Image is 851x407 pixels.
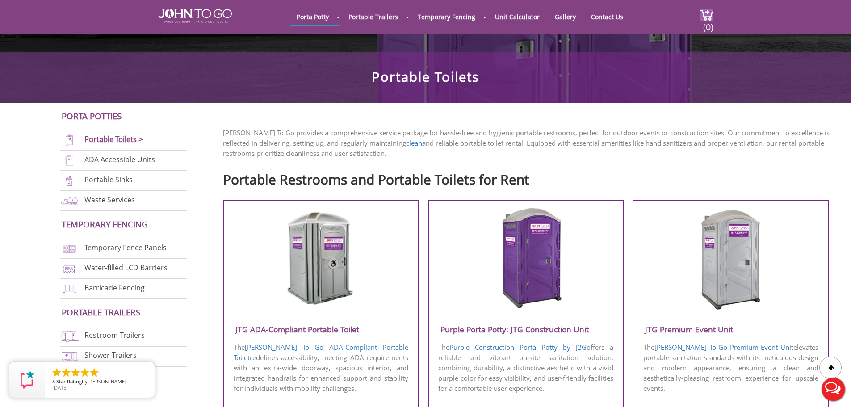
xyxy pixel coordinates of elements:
[815,371,851,407] button: Live Chat
[84,175,133,185] a: Portable Sinks
[52,384,68,391] span: [DATE]
[84,134,143,144] a: Portable Toilets >
[223,128,838,159] p: [PERSON_NAME] To Go provides a comprehensive service package for hassle-free and hygienic portabl...
[84,283,145,293] a: Barricade Fencing
[60,243,79,255] img: chan-link-fencing-new.png
[224,341,418,394] p: The redefines accessibility, meeting ADA requirements with an extra-wide doorway, spacious interi...
[688,207,773,310] img: JTG-Premium-Event-Unit.png
[234,343,409,362] a: [PERSON_NAME] To Go ADA-Compliant Portable Toilet
[84,331,145,340] a: Restroom Trailers
[84,263,168,273] a: Water-filled LCD Barriers
[56,378,82,385] span: Star Rating
[700,9,713,21] img: cart a
[342,8,405,25] a: Portable Trailers
[483,207,569,310] img: Purple-Porta-Potty-J2G-Construction-Unit.png
[52,378,55,385] span: 5
[88,378,126,385] span: [PERSON_NAME]
[52,379,147,385] span: by
[429,322,623,337] h3: Purple Porta Potty: JTG Construction Unit
[60,283,79,295] img: barricade-fencing-icon-new.png
[158,9,232,23] img: JOHN to go
[62,306,140,318] a: Portable trailers
[70,367,81,378] li: 
[654,343,793,352] a: [PERSON_NAME] To Go Premium Event Unit
[278,207,364,310] img: JTG-ADA-Compliant-Portable-Toilet.png
[60,195,79,207] img: waste-services-new.png
[703,14,713,33] span: (0)
[411,8,482,25] a: Temporary Fencing
[548,8,583,25] a: Gallery
[449,343,587,352] a: Purple Construction Porta Potty by J2G
[60,330,79,342] img: restroom-trailers-new.png
[488,8,546,25] a: Unit Calculator
[429,341,623,394] p: The offers a reliable and vibrant on-site sanitation solution, combining durability, a distinctiv...
[60,134,79,147] img: portable-toilets-new.png
[84,155,155,164] a: ADA Accessible Units
[84,243,167,252] a: Temporary Fence Panels
[51,367,62,378] li: 
[224,322,418,337] h3: JTG ADA-Compliant Portable Toilet
[80,367,90,378] li: 
[633,322,828,337] h3: JTG Premium Event Unit
[584,8,630,25] a: Contact Us
[18,371,36,389] img: Review Rating
[290,8,335,25] a: Porta Potty
[60,155,79,167] img: ADA-units-new.png
[89,367,100,378] li: 
[62,110,122,122] a: Porta Potties
[633,341,828,394] p: The elevates portable sanitation standards with its meticulous design and modern appearance, ensu...
[62,218,148,230] a: Temporary Fencing
[60,263,79,275] img: water-filled%20barriers-new.png
[406,138,422,147] a: clean
[60,350,79,362] img: shower-trailers-new.png
[84,351,137,361] a: Shower Trailers
[61,367,71,378] li: 
[60,175,79,187] img: portable-sinks-new.png
[84,195,135,205] a: Waste Services
[223,168,838,187] h2: Portable Restrooms and Portable Toilets for Rent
